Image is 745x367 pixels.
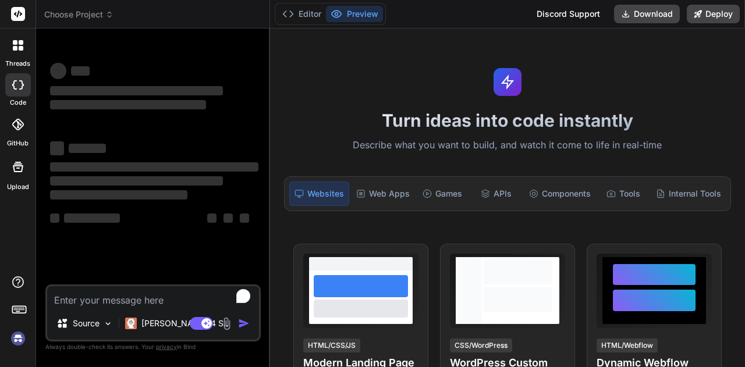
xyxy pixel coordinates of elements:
label: Upload [7,182,29,192]
img: attachment [220,317,233,330]
label: GitHub [7,138,29,148]
div: HTML/Webflow [597,339,658,352]
span: ‌ [50,100,206,109]
div: Games [417,181,468,206]
div: HTML/CSS/JS [303,339,360,352]
img: signin [8,329,28,348]
span: ‌ [50,162,258,172]
div: Discord Support [530,5,607,23]
span: ‌ [50,86,223,95]
span: ‌ [223,213,233,223]
span: ‌ [50,190,187,199]
button: Editor [278,6,326,22]
span: ‌ [71,66,90,76]
img: Pick Models [103,319,113,329]
textarea: To enrich screen reader interactions, please activate Accessibility in Grammarly extension settings [47,286,259,307]
h1: Turn ideas into code instantly [277,110,738,131]
div: APIs [470,181,521,206]
span: ‌ [50,176,223,186]
button: Deploy [687,5,740,23]
span: ‌ [50,63,66,79]
span: ‌ [50,141,64,155]
button: Download [614,5,680,23]
span: Choose Project [44,9,113,20]
div: Web Apps [352,181,414,206]
span: ‌ [240,213,249,223]
span: ‌ [69,144,106,153]
p: [PERSON_NAME] 4 S.. [141,318,228,329]
img: icon [238,318,250,329]
span: ‌ [64,213,120,223]
div: CSS/WordPress [450,339,512,352]
button: Preview [326,6,383,22]
p: Always double-check its answers. Your in Bind [45,341,261,352]
div: Components [524,181,595,206]
span: ‌ [50,213,59,223]
p: Source [73,318,100,329]
div: Tools [598,181,649,206]
label: code [10,98,26,108]
p: Describe what you want to build, and watch it come to life in real-time [277,138,738,153]
span: ‌ [207,213,217,223]
div: Internal Tools [651,181,726,206]
img: Claude 4 Sonnet [125,318,137,329]
div: Websites [289,181,349,206]
label: threads [5,59,30,69]
span: privacy [156,343,177,350]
